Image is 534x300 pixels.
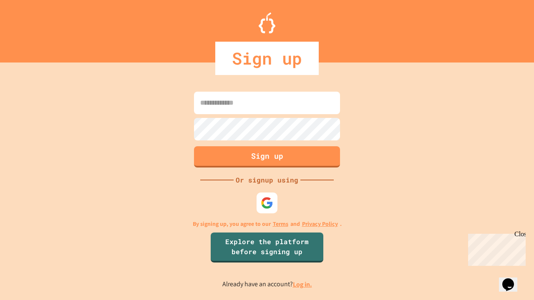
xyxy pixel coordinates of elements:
[499,267,526,292] iframe: chat widget
[465,230,526,266] iframe: chat widget
[273,220,288,228] a: Terms
[215,42,319,75] div: Sign up
[293,280,312,289] a: Log in.
[194,146,340,167] button: Sign up
[302,220,338,228] a: Privacy Policy
[259,12,275,33] img: Logo.svg
[3,3,58,53] div: Chat with us now!Close
[261,197,273,209] img: google-icon.svg
[211,232,323,262] a: Explore the platform before signing up
[193,220,342,228] p: By signing up, you agree to our and .
[234,175,300,185] div: Or signup using
[222,279,312,290] p: Already have an account?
